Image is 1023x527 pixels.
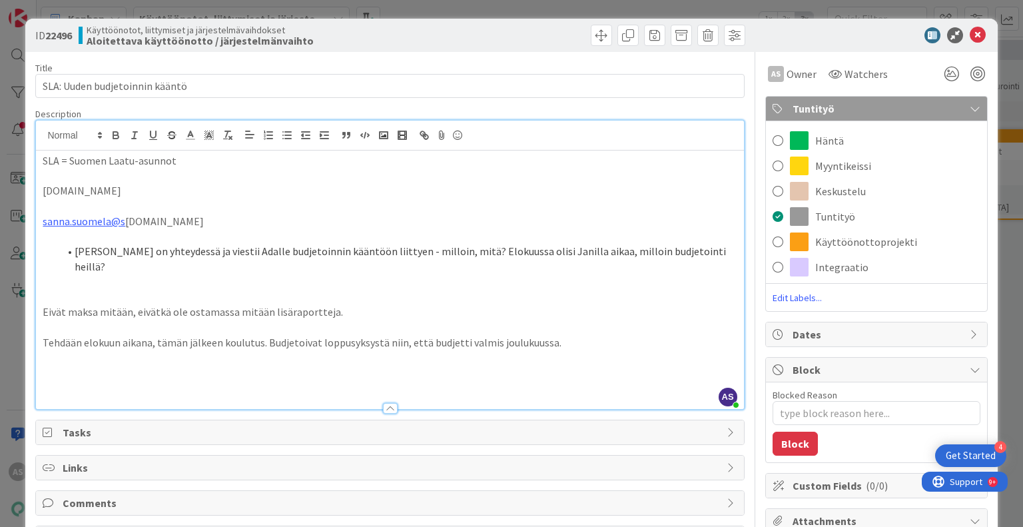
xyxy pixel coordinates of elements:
span: Watchers [845,66,888,82]
p: [DOMAIN_NAME] [43,183,737,199]
span: ( 0/0 ) [866,479,888,492]
p: [DOMAIN_NAME] [43,214,737,229]
label: Blocked Reason [773,389,837,401]
span: Tuntityö [815,209,855,225]
span: Myyntikeissi [815,158,871,174]
label: Title [35,62,53,74]
div: Open Get Started checklist, remaining modules: 4 [935,444,1006,467]
span: Käyttöönottoprojekti [815,234,917,250]
div: Get Started [946,449,996,462]
span: ID [35,27,72,43]
button: Block [773,432,818,456]
span: Edit Labels... [766,291,987,304]
a: sanna.suomela@s [43,215,125,228]
p: Eivät maksa mitään, eivätkä ole ostamassa mitään lisäraportteja. [43,304,737,320]
span: Keskustelu [815,183,866,199]
span: Häntä [815,133,844,149]
span: Käyttöönotot, liittymiset ja järjestelmävaihdokset [87,25,314,35]
div: AS [768,66,784,82]
span: Dates [793,326,963,342]
div: 9+ [67,5,74,16]
span: AS [719,388,737,406]
span: Description [35,108,81,120]
span: Tasks [63,424,719,440]
span: Comments [63,495,719,511]
p: SLA = Suomen Laatu-asunnot [43,153,737,169]
li: [PERSON_NAME] on yhteydessä ja viestii Adalle budjetoinnin kääntöön liittyen - milloin, mitä? Elo... [59,244,737,274]
input: type card name here... [35,74,744,98]
span: Tuntityö [793,101,963,117]
div: 4 [994,441,1006,453]
span: Support [28,2,61,18]
span: Owner [787,66,817,82]
span: Block [793,362,963,378]
span: Custom Fields [793,478,963,494]
span: Integraatio [815,259,868,275]
b: 22496 [45,29,72,42]
b: Aloitettava käyttöönotto / järjestelmänvaihto [87,35,314,46]
p: Tehdään elokuun aikana, tämän jälkeen koulutus. Budjetoivat loppusyksystä niin, että budjetti val... [43,335,737,350]
span: Links [63,460,719,476]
